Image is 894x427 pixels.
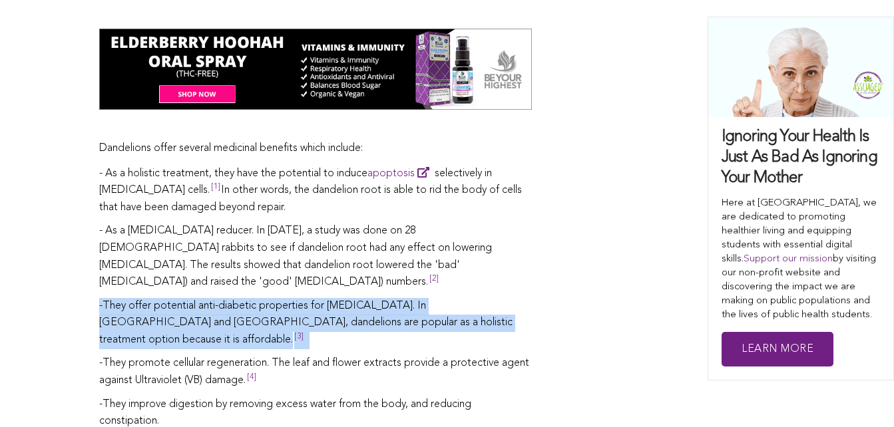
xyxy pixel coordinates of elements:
[99,223,532,291] p: - As a [MEDICAL_DATA] reducer. In [DATE], a study was done on 28 [DEMOGRAPHIC_DATA] rabbits to se...
[99,164,532,217] p: - As a holistic treatment, they have the potential to induce selectively in [MEDICAL_DATA] cells....
[294,333,304,347] sup: [3]
[99,355,532,389] p: -They promote cellular regeneration. The leaf and flower extracts provide a protective agent agai...
[827,363,894,427] iframe: Chat Widget
[247,373,257,388] sup: [4]
[99,298,532,349] p: -They offer potential anti-diabetic properties for [MEDICAL_DATA]. In [GEOGRAPHIC_DATA] and [GEOG...
[429,275,439,289] sup: [2]
[99,29,532,110] img: Be-Your-Highest-Elderberry-Hoohah-Oral-Spray-for-Immunity-and-Health-PNG-13.333X2.5
[99,140,532,158] p: Dandelions offer several medicinal benefits which include:
[367,168,435,179] a: apoptosis
[211,183,221,198] sup: [1]
[722,332,833,367] a: Learn More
